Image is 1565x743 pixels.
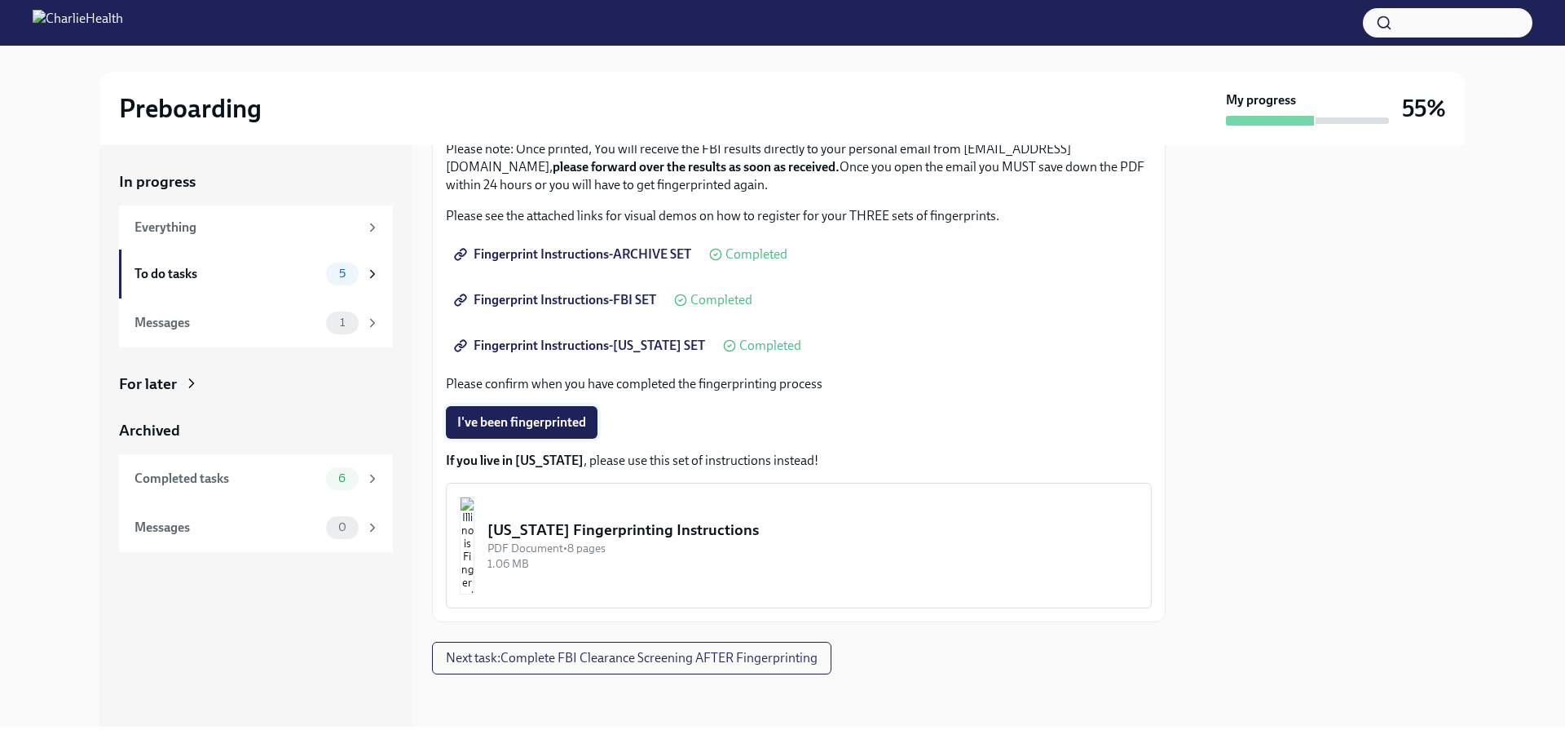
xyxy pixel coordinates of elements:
div: Completed tasks [134,470,320,488]
span: 5 [329,268,355,280]
a: Messages1 [119,299,393,347]
a: Archived [119,420,393,441]
a: For later [119,374,393,395]
div: [US_STATE] Fingerprinting Instructions [487,520,1138,541]
div: For later [119,374,177,395]
button: [US_STATE] Fingerprinting InstructionsPDF Document•8 pages1.06 MB [446,483,1152,608]
span: Completed [690,294,752,307]
p: Please confirm when you have completed the fingerprinting process [446,375,1152,393]
a: Everything [119,206,393,250]
span: Fingerprint Instructions-[US_STATE] SET [457,338,705,354]
span: Fingerprint Instructions-ARCHIVE SET [457,246,691,263]
div: Everything [134,219,359,237]
a: Messages0 [119,503,393,552]
div: Messages [134,519,320,537]
p: Please see the attached links for visual demos on how to register for your THREE sets of fingerpr... [446,207,1152,225]
a: To do tasks5 [119,250,393,299]
h2: Preboarding [119,92,262,125]
div: PDF Document • 8 pages [487,541,1138,556]
a: Completed tasks6 [119,454,393,503]
strong: please forward over the results as soon as received. [553,159,840,175]
a: In progress [119,171,393,192]
span: 6 [328,472,355,484]
button: Next task:Complete FBI Clearance Screening AFTER Fingerprinting [432,642,831,674]
strong: If you live in [US_STATE] [446,453,584,468]
p: , please use this set of instructions instead! [446,452,1152,470]
span: Completed [739,339,801,352]
div: Messages [134,314,320,332]
span: Next task : Complete FBI Clearance Screening AFTER Fingerprinting [446,650,818,666]
button: I've been fingerprinted [446,406,597,439]
img: Illinois Fingerprinting Instructions [460,497,474,595]
div: 1.06 MB [487,556,1138,572]
a: Fingerprint Instructions-ARCHIVE SET [446,238,703,271]
span: 0 [328,521,356,533]
a: Fingerprint Instructions-[US_STATE] SET [446,329,716,362]
img: CharlieHealth [33,10,123,36]
h3: 55% [1402,94,1446,123]
span: 1 [330,316,355,329]
span: Completed [725,248,787,261]
a: Fingerprint Instructions-FBI SET [446,284,668,316]
p: Please note: Once printed, You will receive the FBI results directly to your personal email from ... [446,140,1152,194]
span: I've been fingerprinted [457,414,586,431]
span: Fingerprint Instructions-FBI SET [457,292,656,308]
div: To do tasks [134,265,320,283]
strong: My progress [1226,91,1296,109]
